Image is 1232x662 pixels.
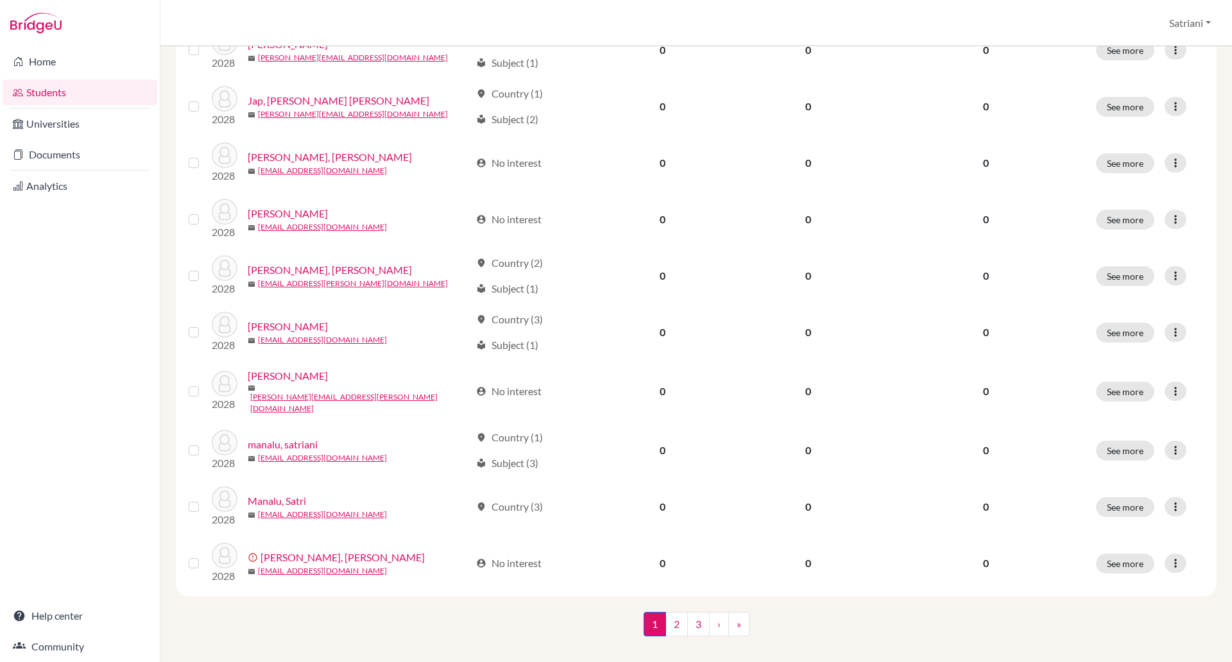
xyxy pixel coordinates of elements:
div: Subject (1) [476,55,538,71]
button: See more [1096,266,1154,286]
span: mail [248,511,255,519]
p: 2028 [212,396,237,412]
span: mail [248,568,255,575]
img: manalu, satriani [212,430,237,455]
button: See more [1096,153,1154,173]
span: 1 [644,612,666,636]
a: manalu, satriani [248,437,318,452]
span: local_library [476,114,486,124]
a: [EMAIL_ADDRESS][DOMAIN_NAME] [258,334,387,346]
p: 0 [891,268,1081,284]
img: Kurniawan, Celine Viljo [212,199,237,225]
p: 2028 [212,455,237,471]
img: Jeishen, Jayden Lee [212,142,237,168]
p: 0 [891,443,1081,458]
button: See more [1096,323,1154,343]
p: 2028 [212,225,237,240]
span: location_on [476,314,486,325]
button: See more [1096,441,1154,461]
button: See more [1096,554,1154,573]
p: 0 [891,155,1081,171]
p: 2028 [212,512,237,527]
td: 0 [733,191,883,248]
a: [PERSON_NAME] [248,206,328,221]
td: 0 [733,135,883,191]
nav: ... [644,612,749,647]
span: local_library [476,58,486,68]
div: No interest [476,384,542,399]
td: 0 [592,535,733,591]
td: 0 [592,191,733,248]
span: mail [248,280,255,288]
div: Country (1) [476,86,543,101]
p: 2028 [212,281,237,296]
div: Country (2) [476,255,543,271]
p: 2028 [212,337,237,353]
span: mail [248,384,255,392]
a: Analytics [3,173,157,199]
div: Country (3) [476,499,543,514]
img: Naibaho, Rivaldo Carlos [212,543,237,568]
a: 3 [687,612,710,636]
td: 0 [592,22,733,78]
span: mail [248,55,255,62]
span: local_library [476,284,486,294]
p: 0 [891,212,1081,227]
a: » [728,612,749,636]
a: [EMAIL_ADDRESS][DOMAIN_NAME] [258,221,387,233]
a: [PERSON_NAME][EMAIL_ADDRESS][DOMAIN_NAME] [258,52,448,64]
a: [EMAIL_ADDRESS][DOMAIN_NAME] [258,509,387,520]
a: [EMAIL_ADDRESS][DOMAIN_NAME] [258,165,387,176]
a: [PERSON_NAME] [248,319,328,334]
img: Jap, Janice Kyla [212,86,237,112]
td: 0 [592,135,733,191]
a: Jap, [PERSON_NAME] [PERSON_NAME] [248,93,429,108]
button: See more [1096,497,1154,517]
a: [PERSON_NAME][EMAIL_ADDRESS][DOMAIN_NAME] [258,108,448,120]
a: [PERSON_NAME] [248,368,328,384]
div: Subject (3) [476,455,538,471]
a: [PERSON_NAME], [PERSON_NAME] [261,550,425,565]
span: local_library [476,458,486,468]
span: account_circle [476,386,486,396]
span: local_library [476,340,486,350]
td: 0 [592,78,733,135]
button: See more [1096,210,1154,230]
span: mail [248,455,255,463]
img: Bridge-U [10,13,62,33]
a: › [709,612,729,636]
p: 2028 [212,55,237,71]
button: See more [1096,382,1154,402]
button: Satriani [1163,11,1217,35]
a: Students [3,80,157,105]
td: 0 [592,479,733,535]
div: Country (3) [476,312,543,327]
button: See more [1096,40,1154,60]
span: location_on [476,258,486,268]
span: location_on [476,89,486,99]
td: 0 [733,304,883,361]
span: account_circle [476,214,486,225]
td: 0 [733,78,883,135]
p: 0 [891,42,1081,58]
span: account_circle [476,558,486,568]
p: 2028 [212,112,237,127]
img: Lim, Michelle Janice [212,371,237,396]
span: account_circle [476,158,486,168]
td: 0 [733,422,883,479]
div: Country (1) [476,430,543,445]
a: Universities [3,111,157,137]
td: 0 [733,248,883,304]
span: location_on [476,502,486,512]
td: 0 [733,535,883,591]
p: 2028 [212,168,237,183]
a: [EMAIL_ADDRESS][DOMAIN_NAME] [258,565,387,577]
td: 0 [733,479,883,535]
a: Manalu, Satri [248,493,306,509]
span: location_on [476,432,486,443]
p: 0 [891,384,1081,399]
td: 0 [592,361,733,422]
div: No interest [476,556,542,571]
p: 0 [891,325,1081,340]
p: 2028 [212,568,237,584]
